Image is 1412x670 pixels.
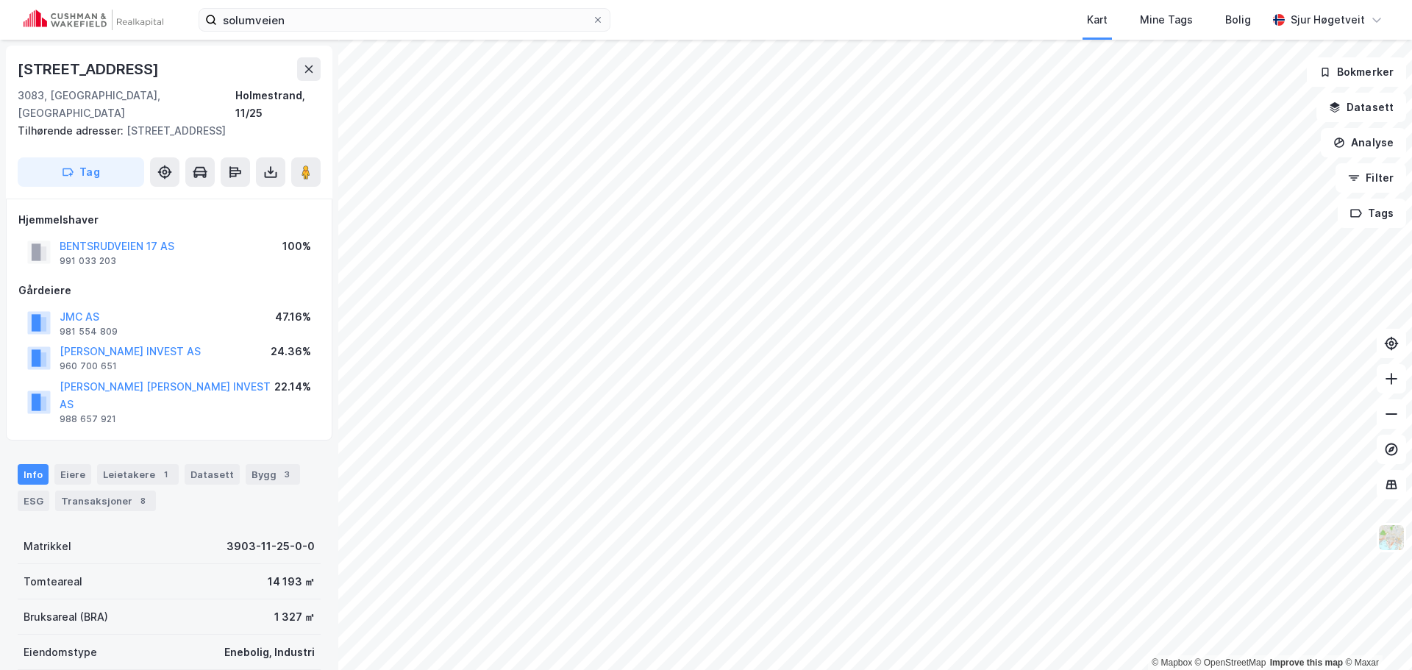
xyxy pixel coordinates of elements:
div: Holmestrand, 11/25 [235,87,321,122]
div: Kart [1087,11,1108,29]
div: Gårdeiere [18,282,320,299]
div: Enebolig, Industri [224,644,315,661]
div: 1 [158,467,173,482]
div: Sjur Høgetveit [1291,11,1365,29]
button: Tag [18,157,144,187]
div: 991 033 203 [60,255,116,267]
img: Z [1377,524,1405,552]
div: 3903-11-25-0-0 [227,538,315,555]
div: [STREET_ADDRESS] [18,57,162,81]
iframe: Chat Widget [1338,599,1412,670]
a: OpenStreetMap [1195,657,1266,668]
div: 3 [279,467,294,482]
div: 981 554 809 [60,326,118,338]
div: Kontrollprogram for chat [1338,599,1412,670]
div: 3083, [GEOGRAPHIC_DATA], [GEOGRAPHIC_DATA] [18,87,235,122]
input: Søk på adresse, matrikkel, gårdeiere, leietakere eller personer [217,9,592,31]
div: Eiere [54,464,91,485]
div: 14 193 ㎡ [268,573,315,591]
div: 22.14% [274,378,311,396]
div: Mine Tags [1140,11,1193,29]
div: 8 [135,493,150,508]
div: 1 327 ㎡ [274,608,315,626]
div: 24.36% [271,343,311,360]
div: [STREET_ADDRESS] [18,122,309,140]
div: Bruksareal (BRA) [24,608,108,626]
div: ESG [18,491,49,511]
button: Analyse [1321,128,1406,157]
div: Datasett [185,464,240,485]
div: Matrikkel [24,538,71,555]
button: Bokmerker [1307,57,1406,87]
div: Hjemmelshaver [18,211,320,229]
button: Datasett [1316,93,1406,122]
a: Improve this map [1270,657,1343,668]
div: 960 700 651 [60,360,117,372]
button: Tags [1338,199,1406,228]
div: 47.16% [275,308,311,326]
div: Eiendomstype [24,644,97,661]
div: Bygg [246,464,300,485]
div: Leietakere [97,464,179,485]
img: cushman-wakefield-realkapital-logo.202ea83816669bd177139c58696a8fa1.svg [24,10,163,30]
div: Tomteareal [24,573,82,591]
div: 100% [282,238,311,255]
div: 988 657 921 [60,413,116,425]
div: Info [18,464,49,485]
a: Mapbox [1152,657,1192,668]
div: Bolig [1225,11,1251,29]
span: Tilhørende adresser: [18,124,126,137]
button: Filter [1336,163,1406,193]
div: Transaksjoner [55,491,156,511]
